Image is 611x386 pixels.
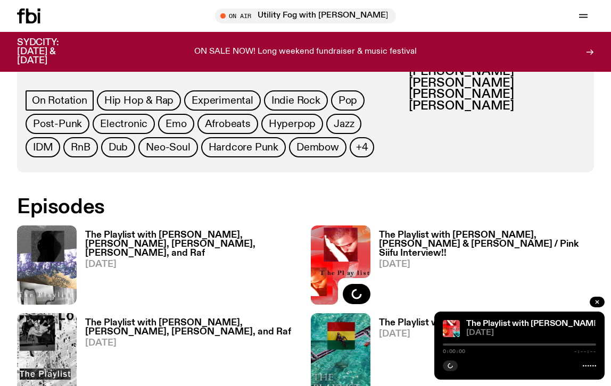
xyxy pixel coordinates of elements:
a: The Playlist with [PERSON_NAME], [PERSON_NAME] & [PERSON_NAME] / Pink Siifu Interview!![DATE] [370,231,594,305]
h2: Episodes [17,198,398,217]
h3: SYDCITY: [DATE] & [DATE] [17,38,85,65]
span: Neo-Soul [146,141,190,153]
a: Dembow [289,137,346,157]
span: [DATE] [379,330,534,339]
span: [DATE] [85,260,300,269]
a: Indie Rock [264,90,328,111]
a: Hyperpop [261,114,323,134]
a: Afrobeats [197,114,258,134]
a: On Rotation [26,90,94,111]
h3: [PERSON_NAME] [409,89,585,100]
span: Pop [338,95,357,106]
span: Dub [109,141,128,153]
h3: [PERSON_NAME] [409,78,585,89]
h3: [PERSON_NAME] [409,100,585,112]
span: Experimental [192,95,253,106]
h3: The Playlist with [PERSON_NAME] [379,318,534,328]
span: IDM [33,141,53,153]
span: Hardcore Punk [209,141,278,153]
span: Dembow [296,141,339,153]
span: Indie Rock [271,95,320,106]
img: The cover image for this episode of The Playlist, featuring the title of the show as well as the ... [443,320,460,337]
span: Afrobeats [205,118,251,130]
span: RnB [71,141,90,153]
span: +4 [356,141,368,153]
a: Pop [331,90,365,111]
h3: The Playlist with [PERSON_NAME], [PERSON_NAME], [PERSON_NAME], and Raf [85,318,300,337]
span: [DATE] [379,260,594,269]
a: Post-Punk [26,114,89,134]
a: Emo [158,114,194,134]
a: Electronic [93,114,155,134]
span: [DATE] [85,339,300,348]
a: Neo-Soul [138,137,197,157]
a: IDM [26,137,60,157]
a: Dub [101,137,135,157]
span: Emo [166,118,186,130]
h3: The Playlist with [PERSON_NAME], [PERSON_NAME] & [PERSON_NAME] / Pink Siifu Interview!! [379,231,594,258]
button: On AirUtility Fog with [PERSON_NAME] [215,9,396,23]
a: Hardcore Punk [201,137,286,157]
span: 0:00:00 [443,349,465,354]
span: Post-Punk [33,118,82,130]
a: Hip Hop & Rap [97,90,181,111]
span: [DATE] [466,329,596,337]
span: On Rotation [32,95,87,106]
a: The Playlist with [PERSON_NAME], [PERSON_NAME], [PERSON_NAME], [PERSON_NAME], and Raf[DATE] [77,231,300,305]
p: ON SALE NOW! Long weekend fundraiser & music festival [194,47,417,57]
span: Electronic [100,118,147,130]
span: Jazz [334,118,354,130]
a: Experimental [184,90,261,111]
span: Hyperpop [269,118,316,130]
span: -:--:-- [574,349,596,354]
a: Jazz [326,114,361,134]
button: +4 [350,137,375,157]
a: RnB [63,137,97,157]
span: Hip Hop & Rap [104,95,174,106]
h3: The Playlist with [PERSON_NAME], [PERSON_NAME], [PERSON_NAME], [PERSON_NAME], and Raf [85,231,300,258]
